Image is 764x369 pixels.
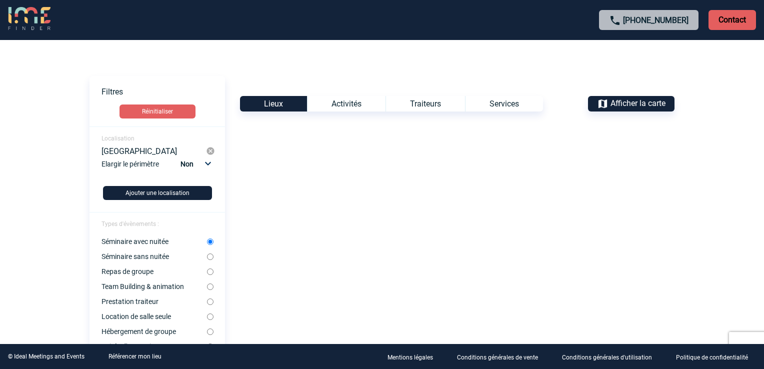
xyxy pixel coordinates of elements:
span: Afficher la carte [610,98,665,108]
div: © Ideal Meetings and Events [8,353,84,360]
button: Réinitialiser [119,104,195,118]
label: Séminaire sans nuitée [101,252,207,260]
span: Localisation [101,135,134,142]
label: Séminaire avec nuitée [101,237,207,245]
button: Ajouter une localisation [103,186,212,200]
p: Conditions générales de vente [457,354,538,361]
div: Lieux [240,96,307,111]
p: Filtres [101,87,225,96]
div: Activités [307,96,385,111]
img: cancel-24-px-g.png [206,146,215,155]
label: Team Building & animation [101,282,207,290]
label: Soirée d'entreprise [101,342,207,350]
div: Elargir le périmètre [101,157,215,178]
p: Conditions générales d'utilisation [562,354,652,361]
label: Prestation traiteur [101,297,207,305]
div: [GEOGRAPHIC_DATA] [101,146,206,155]
p: Politique de confidentialité [676,354,748,361]
a: [PHONE_NUMBER] [623,15,688,25]
a: Référencer mon lieu [108,353,161,360]
label: Location de salle seule [101,312,207,320]
div: Traiteurs [385,96,465,111]
img: call-24-px.png [609,14,621,26]
a: Réinitialiser [89,104,225,118]
p: Mentions légales [387,354,433,361]
p: Contact [708,10,756,30]
a: Mentions légales [379,352,449,361]
span: Types d'évènements : [101,220,159,227]
a: Conditions générales d'utilisation [554,352,668,361]
label: Repas de groupe [101,267,207,275]
a: Politique de confidentialité [668,352,764,361]
div: Services [465,96,543,111]
label: Hébergement de groupe [101,327,207,335]
a: Conditions générales de vente [449,352,554,361]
